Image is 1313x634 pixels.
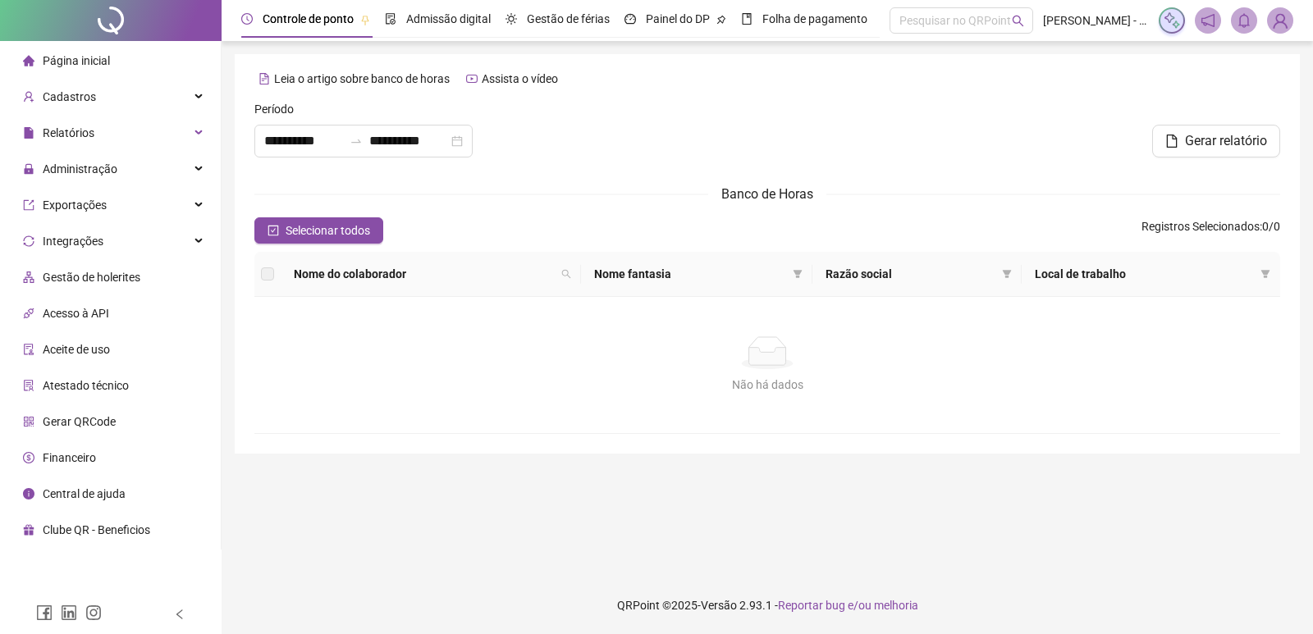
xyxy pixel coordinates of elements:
span: file [1165,135,1178,148]
span: api [23,308,34,319]
span: Gestão de holerites [43,271,140,284]
img: sparkle-icon.fc2bf0ac1784a2077858766a79e2daf3.svg [1163,11,1181,30]
span: sun [506,13,517,25]
span: Versão [701,599,737,612]
span: home [23,55,34,66]
span: gift [23,524,34,536]
span: Nome fantasia [594,265,785,283]
span: Razão social [826,265,995,283]
span: Página inicial [43,54,110,67]
span: Painel do DP [646,12,710,25]
span: audit [23,344,34,355]
span: Banco de Horas [721,186,813,202]
span: Reportar bug e/ou melhoria [778,599,918,612]
span: lock [23,163,34,175]
span: Assista o vídeo [482,72,558,85]
span: filter [793,269,803,279]
footer: QRPoint © 2025 - 2.93.1 - [222,577,1313,634]
span: filter [1260,269,1270,279]
span: swap-right [350,135,363,148]
span: search [561,269,571,279]
span: pushpin [716,15,726,25]
span: apartment [23,271,34,283]
span: Admissão digital [406,12,491,25]
span: Clube QR - Beneficios [43,523,150,536]
span: Central de ajuda [43,487,126,500]
span: file [23,127,34,139]
span: linkedin [61,604,77,621]
span: file-done [385,13,396,25]
span: qrcode [23,416,34,427]
span: pushpin [360,15,370,25]
span: search [1012,15,1024,27]
span: Financeiro [43,451,96,464]
span: filter [999,262,1015,286]
span: Integrações [43,235,103,248]
span: Gerar relatório [1185,131,1267,151]
span: Relatórios [43,126,94,139]
span: notification [1201,13,1215,28]
span: file-text [258,73,270,84]
span: filter [1002,269,1012,279]
span: Nome do colaborador [294,265,555,283]
span: filter [1257,262,1274,286]
span: Exportações [43,198,107,212]
span: youtube [466,73,478,84]
span: clock-circle [241,13,253,25]
span: sync [23,235,34,247]
button: Gerar relatório [1152,125,1280,157]
span: Selecionar todos [286,221,370,239]
span: left [174,609,185,620]
span: Folha de pagamento [762,12,867,25]
span: Registros Selecionados [1141,220,1260,233]
button: Selecionar todos [254,217,383,244]
span: Acesso à API [43,307,109,320]
span: to [350,135,363,148]
span: export [23,199,34,211]
span: book [741,13,753,25]
span: info-circle [23,488,34,499]
span: Leia o artigo sobre banco de horas [274,72,450,85]
span: Aceite de uso [43,343,110,356]
span: user-add [23,91,34,103]
img: 94976 [1268,8,1292,33]
div: Não há dados [274,376,1260,394]
span: filter [789,262,806,286]
span: dashboard [624,13,636,25]
span: instagram [85,604,102,621]
span: Gerar QRCode [43,415,116,428]
span: solution [23,380,34,391]
span: search [558,262,574,286]
span: [PERSON_NAME] - Postal Servicos [1043,11,1149,30]
span: Controle de ponto [263,12,354,25]
span: Local de trabalho [1035,265,1254,283]
span: check-square [268,225,279,236]
span: facebook [36,604,53,621]
span: bell [1237,13,1251,28]
span: Administração [43,162,117,176]
span: Gestão de férias [527,12,610,25]
span: : 0 / 0 [1141,217,1280,244]
span: dollar [23,452,34,463]
span: Cadastros [43,90,96,103]
span: Atestado técnico [43,379,129,392]
span: Período [254,100,294,118]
